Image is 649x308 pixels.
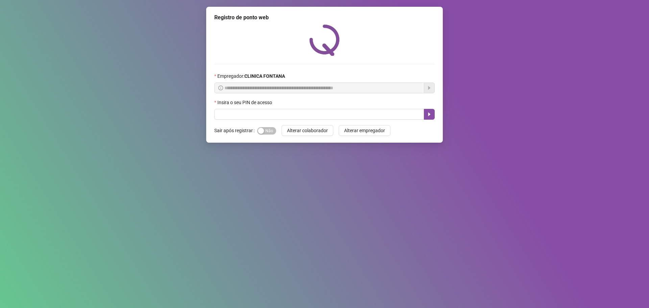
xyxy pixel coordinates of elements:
[282,125,333,136] button: Alterar colaborador
[287,127,328,134] span: Alterar colaborador
[214,14,435,22] div: Registro de ponto web
[339,125,390,136] button: Alterar empregador
[427,112,432,117] span: caret-right
[214,99,277,106] label: Insira o seu PIN de acesso
[244,73,285,79] strong: CLINICA FONTANA
[344,127,385,134] span: Alterar empregador
[217,72,285,80] span: Empregador :
[309,24,340,56] img: QRPoint
[214,125,257,136] label: Sair após registrar
[218,86,223,90] span: info-circle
